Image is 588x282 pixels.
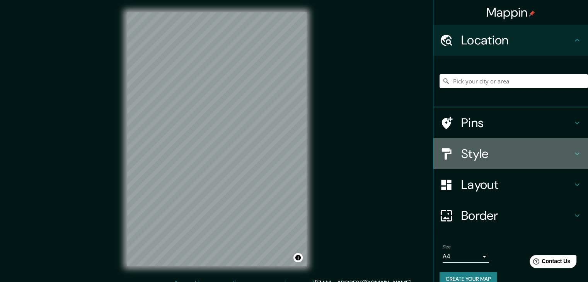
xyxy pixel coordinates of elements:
h4: Layout [461,177,573,192]
div: Style [433,138,588,169]
div: Pins [433,107,588,138]
div: Layout [433,169,588,200]
button: Toggle attribution [293,253,303,262]
input: Pick your city or area [440,74,588,88]
h4: Pins [461,115,573,131]
div: Location [433,25,588,56]
h4: Location [461,32,573,48]
div: Border [433,200,588,231]
div: A4 [443,250,489,263]
h4: Mappin [486,5,535,20]
img: pin-icon.png [529,10,535,17]
h4: Border [461,208,573,223]
iframe: Help widget launcher [519,252,579,274]
label: Size [443,244,451,250]
h4: Style [461,146,573,161]
canvas: Map [127,12,307,266]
